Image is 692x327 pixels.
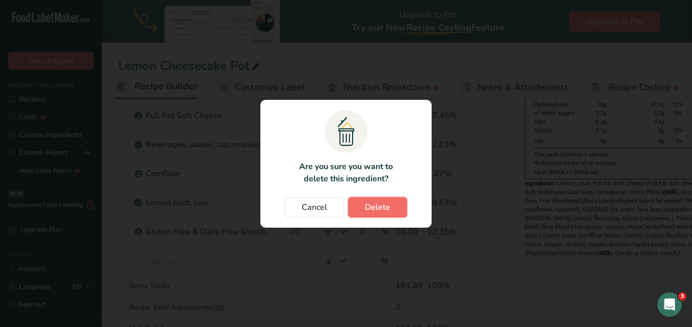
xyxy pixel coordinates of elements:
[302,201,327,213] span: Cancel
[348,197,407,217] button: Delete
[293,160,398,185] p: Are you sure you want to delete this ingredient?
[365,201,390,213] span: Delete
[657,292,682,317] iframe: Intercom live chat
[285,197,344,217] button: Cancel
[678,292,686,301] span: 3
